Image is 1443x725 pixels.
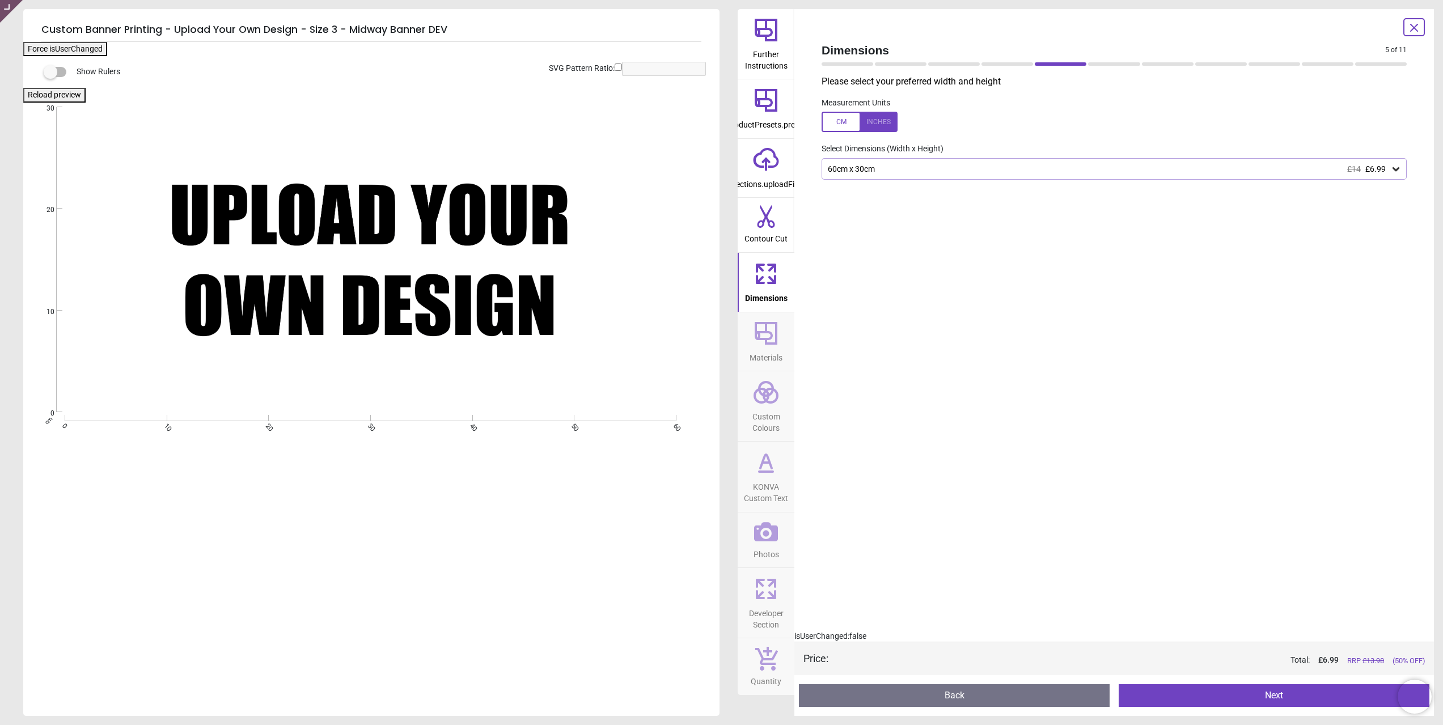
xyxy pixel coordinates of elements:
span: £6.99 [1365,164,1386,173]
span: KONVA Custom Text [739,476,793,504]
span: Further Instructions [739,44,793,71]
button: KONVA Custom Text [738,442,794,511]
button: Photos [738,512,794,568]
div: Total: [845,655,1425,666]
span: 20 [264,422,271,429]
button: Force isUserChanged [23,42,107,57]
span: Developer Section [739,603,793,630]
span: Custom Colours [739,406,793,434]
span: 5 of 11 [1385,45,1407,55]
iframe: Brevo live chat [1398,680,1432,714]
button: Next [1119,684,1429,707]
span: 40 [467,422,475,429]
span: 6.99 [1323,655,1339,664]
button: Back [799,684,1110,707]
span: £ 13.98 [1362,656,1384,665]
button: productPresets.preset [738,79,794,138]
span: (50% OFF) [1393,656,1425,666]
h5: Custom Banner Printing - Upload Your Own Design - Size 3 - Midway Banner DEV [41,18,701,42]
span: 10 [33,307,54,317]
span: productPresets.preset [727,114,806,131]
div: isUserChanged: false [794,631,1434,642]
span: 60 [671,422,678,429]
p: Please select your preferred width and height [822,75,1416,88]
div: 60cm x 30cm [827,164,1390,174]
label: Measurement Units [822,97,890,109]
span: Dimensions [745,287,788,304]
span: Materials [750,347,782,364]
button: Further Instructions [738,9,794,79]
button: Reload preview [23,88,86,103]
span: Dimensions [822,42,1385,58]
button: Contour Cut [738,198,794,252]
label: SVG Pattern Ratio: [549,63,615,74]
span: 30 [365,422,373,429]
span: Quantity [751,671,781,688]
button: Materials [738,312,794,371]
span: 0 [60,422,67,429]
button: Dimensions [738,253,794,312]
span: Contour Cut [744,228,788,245]
button: Developer Section [738,568,794,638]
span: £ [1318,655,1339,666]
span: 50 [569,422,576,429]
span: 0 [33,409,54,418]
span: cm [44,416,54,426]
button: Custom Colours [738,371,794,441]
div: Show Rulers [50,65,720,79]
span: 30 [33,104,54,113]
span: sections.uploadFile [732,173,800,190]
label: Select Dimensions (Width x Height) [813,143,943,155]
button: sections.uploadFile [738,139,794,198]
span: 20 [33,205,54,215]
div: Price : [803,651,828,665]
span: Photos [754,544,779,561]
button: Quantity [738,638,794,695]
span: £14 [1347,164,1361,173]
span: RRP [1347,656,1384,666]
span: 10 [162,422,169,429]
